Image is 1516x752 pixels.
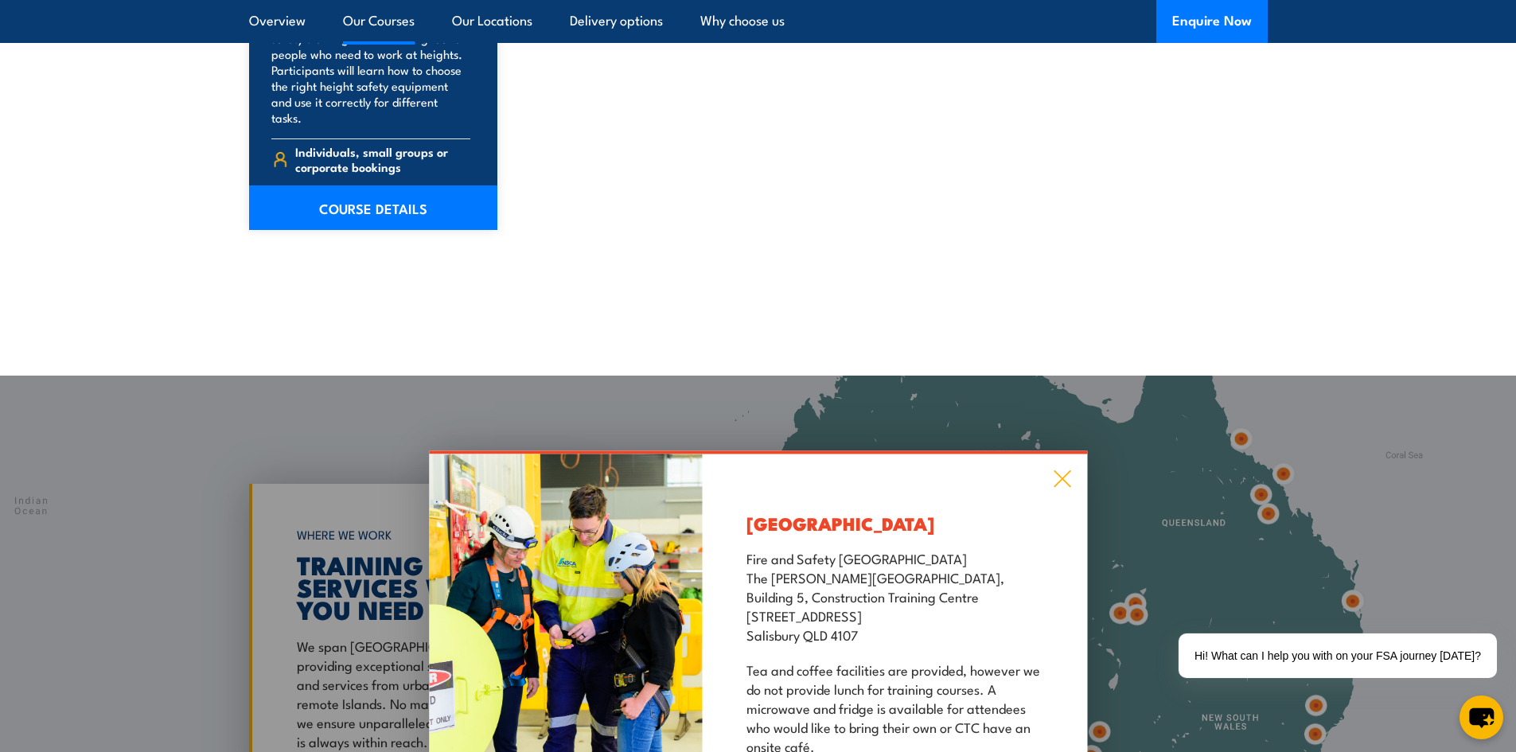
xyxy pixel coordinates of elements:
[746,548,1043,644] p: Fire and Safety [GEOGRAPHIC_DATA] The [PERSON_NAME][GEOGRAPHIC_DATA], Building 5, Construction Tr...
[249,185,498,230] a: COURSE DETAILS
[1179,633,1497,678] div: Hi! What can I help you with on your FSA journey [DATE]?
[271,14,471,126] p: Our nationally accredited height safety training course is designed for people who need to work a...
[295,144,470,174] span: Individuals, small groups or corporate bookings
[1459,696,1503,739] button: chat-button
[746,514,1043,532] h3: [GEOGRAPHIC_DATA]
